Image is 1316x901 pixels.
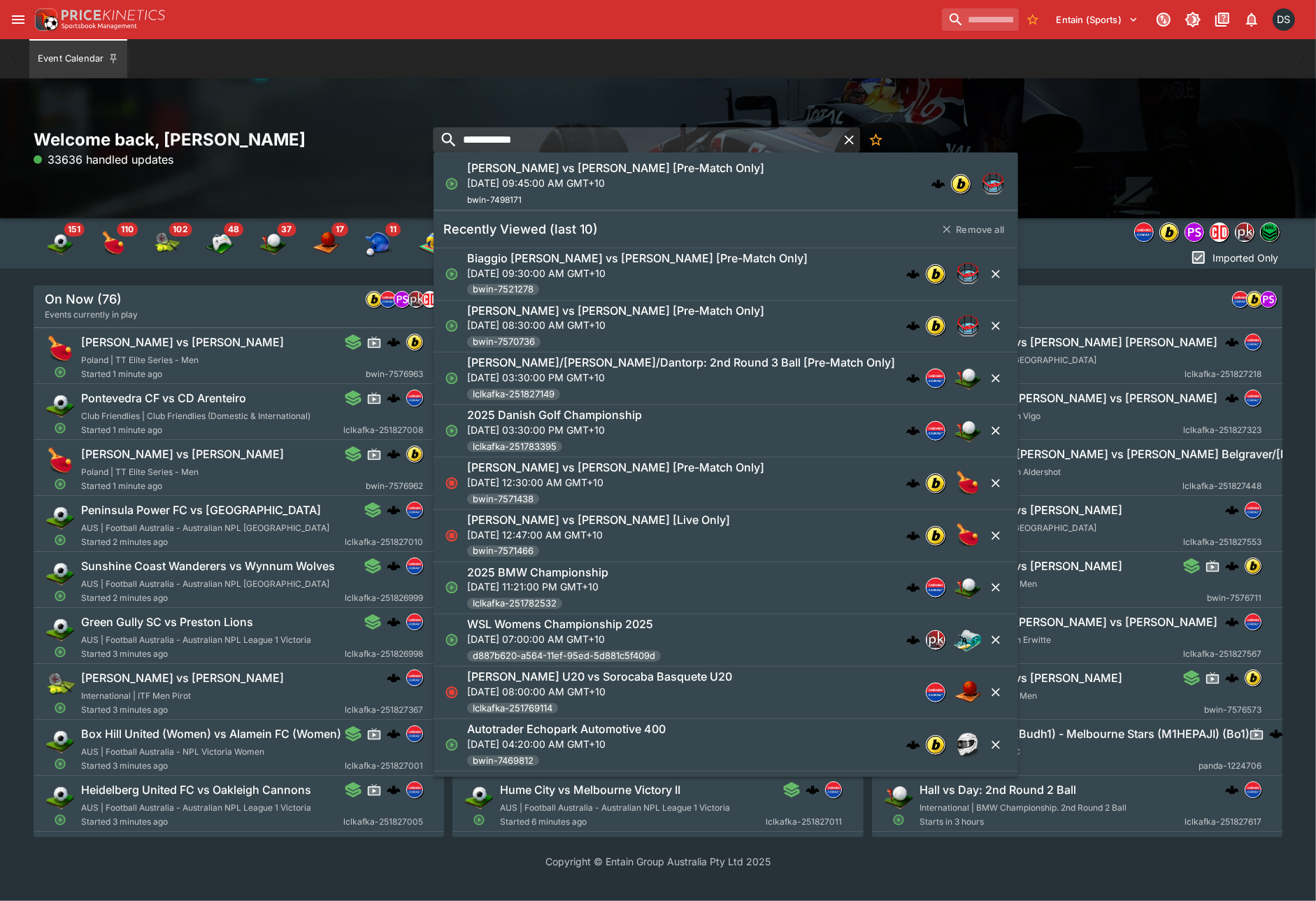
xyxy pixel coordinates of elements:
img: logo-cerberus.svg [1224,615,1238,629]
button: Event Calendar [29,39,127,78]
img: championdata.png [1210,223,1229,241]
p: 33636 handled updates [34,151,173,168]
button: open drawer [6,7,31,32]
div: cerberus [1224,391,1238,405]
div: lclkafka [926,369,945,388]
h6: WSL Womens Championship 2025 [467,617,653,632]
div: pricekinetics [408,291,424,308]
img: soccer.png [45,390,76,420]
svg: Open [54,422,66,434]
img: logo-cerberus.svg [906,267,920,281]
span: 11 [385,222,401,236]
img: lclkafka.png [1233,292,1248,307]
img: logo-cerberus.svg [906,424,920,438]
svg: Closed [445,476,459,490]
span: Starts in 3 hours [920,535,1183,549]
span: lclkafka-251827149 [467,388,560,402]
img: lclkafka.png [1135,223,1153,241]
div: cerberus [387,391,401,405]
img: logo-cerberus.svg [387,727,401,741]
span: bwin-7498171 [467,194,522,205]
img: golf [259,229,287,257]
div: Event type filters [1131,218,1282,246]
img: mma.png [954,312,982,340]
img: bwin.png [952,175,970,193]
img: mma.png [954,260,982,288]
div: cerberus [387,335,401,349]
span: bwin-7571438 [467,492,539,506]
img: lclkafka.png [1245,782,1260,797]
svg: Open [54,590,66,602]
img: pandascore.png [1185,223,1203,241]
span: Started 1 minute ago [81,423,343,437]
img: pandascore.png [1261,292,1276,307]
span: Started 1 minute ago [81,479,366,493]
img: bwin.png [927,317,945,335]
span: d887b620-a564-11ef-95ed-5d881c5f409d [467,649,661,663]
img: table_tennis.png [954,521,982,549]
img: soccer.png [45,781,76,812]
span: AUS | Football Australia - Australian NPL [GEOGRAPHIC_DATA] [81,523,329,533]
div: lclkafka [406,502,423,518]
h6: 2025 Danish Golf Championship [467,408,642,423]
p: [DATE] 12:47:00 AM GMT+10 [467,527,730,541]
span: lclkafka-251827567 [1182,647,1261,661]
span: AUS | Football Australia - Australian NPL [GEOGRAPHIC_DATA] [81,579,329,589]
img: bwin.png [927,526,945,544]
svg: Closed [445,528,459,542]
div: Golf [259,229,287,257]
span: lclkafka-251826998 [345,647,423,661]
img: logo-cerberus.svg [1224,783,1238,797]
img: logo-cerberus.svg [906,581,920,595]
div: pandascore [1185,222,1204,242]
img: logo-cerberus.svg [906,738,920,752]
h6: Sunshine Coast Wanderers vs Wynnum Wolves [81,559,335,574]
img: soccer.png [464,781,494,812]
div: lclkafka [1244,334,1261,350]
span: 110 [117,222,138,236]
img: logo-cerberus.svg [1224,335,1238,349]
span: bwin-7576963 [366,367,423,381]
div: bwin [926,525,945,545]
img: Sportsbook Management [62,23,137,29]
img: bwin.png [1245,558,1260,574]
svg: Open [54,646,66,658]
div: lclkafka [380,291,396,308]
span: lclkafka-251827617 [1184,815,1261,829]
div: cerberus [906,424,920,438]
img: logo-cerberus.svg [806,783,820,797]
div: bwin [1246,291,1263,308]
img: lclkafka.png [407,782,422,797]
svg: Open [445,319,459,333]
span: lclkafka-251783395 [467,440,562,454]
span: bwin-7521278 [467,283,539,297]
div: lclkafka [1244,613,1261,630]
div: Basketball [312,229,340,257]
img: lclkafka.png [1245,502,1260,518]
div: cerberus [906,371,920,385]
h6: [PERSON_NAME] vs [PERSON_NAME] [81,335,284,350]
span: International | ITF Women Vigo [920,411,1040,421]
div: cerberus [387,559,401,573]
img: bwin.png [366,292,382,307]
div: lclkafka [926,421,945,441]
span: bwin-7570736 [467,335,541,349]
h6: [PERSON_NAME] vs [PERSON_NAME] [Pre-Match Only] [467,161,764,176]
h6: [PERSON_NAME] vs [PERSON_NAME] [Live Only] [467,513,730,527]
img: logo-cerberus.svg [387,335,401,349]
div: cerberus [387,615,401,629]
img: golf.png [954,574,982,602]
div: Table Tennis [99,229,127,257]
div: cerberus [906,528,920,542]
div: bwin [406,446,423,462]
span: bwin-7571466 [467,544,539,558]
button: Documentation [1210,7,1235,32]
img: soccer.png [45,613,76,644]
div: pandascore [394,291,410,308]
h6: Green Gully SC vs Preston Lions [81,615,253,630]
p: [DATE] 09:45:00 AM GMT+10 [467,176,764,190]
input: search [942,8,1019,31]
img: logo-cerberus.svg [1224,503,1238,517]
img: lclkafka.png [927,579,945,597]
svg: Open [445,581,459,595]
